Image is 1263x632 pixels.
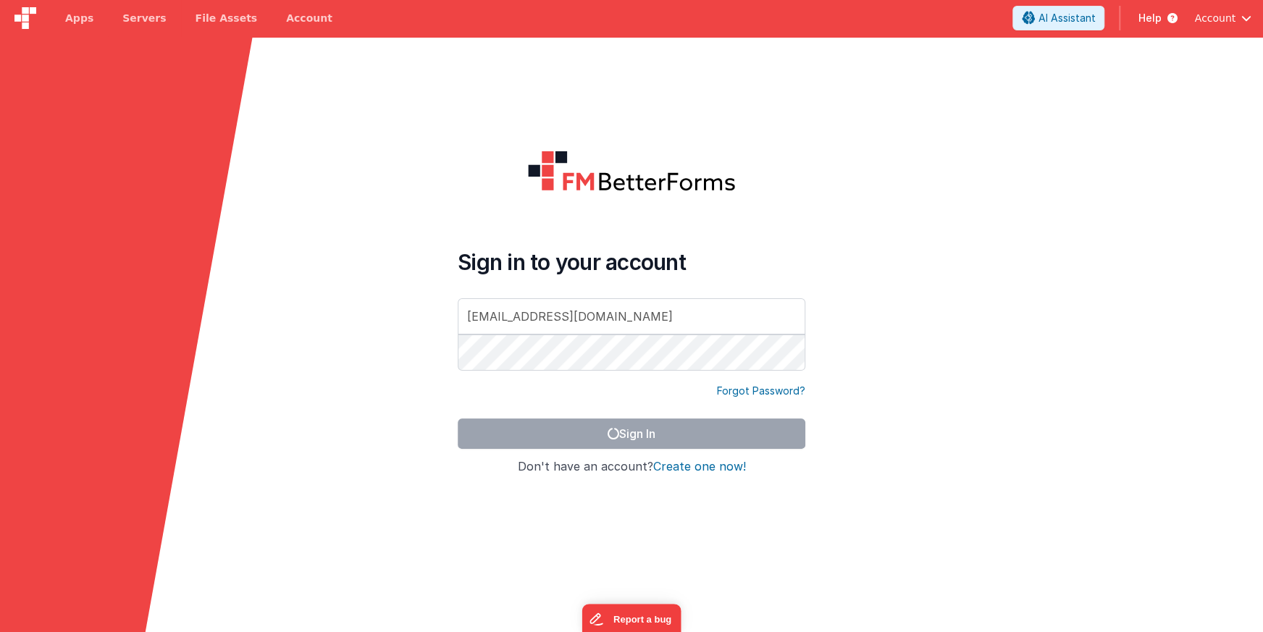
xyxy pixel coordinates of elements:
[65,11,93,25] span: Apps
[1012,6,1104,30] button: AI Assistant
[653,460,746,473] button: Create one now!
[1194,11,1235,25] span: Account
[1194,11,1251,25] button: Account
[196,11,258,25] span: File Assets
[717,384,805,398] a: Forgot Password?
[458,249,805,275] h4: Sign in to your account
[458,460,805,473] h4: Don't have an account?
[1138,11,1161,25] span: Help
[458,298,805,334] input: Email Address
[458,418,805,449] button: Sign In
[1038,11,1095,25] span: AI Assistant
[122,11,166,25] span: Servers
